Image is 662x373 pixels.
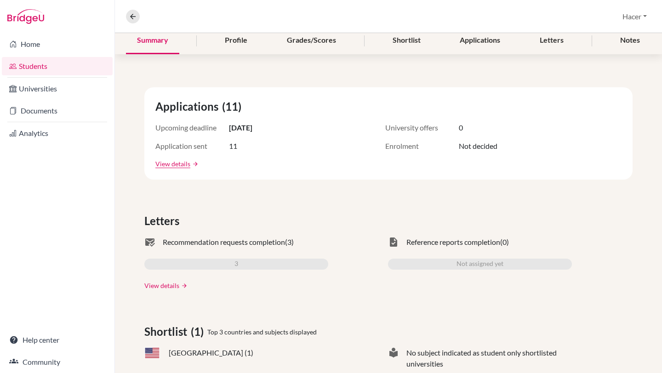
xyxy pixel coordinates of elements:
[126,27,179,54] div: Summary
[406,237,500,248] span: Reference reports completion
[2,79,113,98] a: Universities
[222,98,245,115] span: (11)
[500,237,509,248] span: (0)
[276,27,347,54] div: Grades/Scores
[155,159,190,169] a: View details
[459,141,497,152] span: Not decided
[144,347,160,359] span: US
[2,124,113,142] a: Analytics
[155,122,229,133] span: Upcoming deadline
[406,347,572,369] span: No subject indicated as student only shortlisted universities
[388,237,399,248] span: task
[449,27,511,54] div: Applications
[234,259,238,270] span: 3
[2,353,113,371] a: Community
[385,122,459,133] span: University offers
[618,8,651,25] button: Hacer
[163,237,285,248] span: Recommendation requests completion
[385,141,459,152] span: Enrolment
[382,27,432,54] div: Shortlist
[2,102,113,120] a: Documents
[191,323,207,340] span: (1)
[609,27,651,54] div: Notes
[2,331,113,349] a: Help center
[207,327,317,337] span: Top 3 countries and subjects displayed
[457,259,503,270] span: Not assigned yet
[388,347,399,369] span: local_library
[179,283,188,289] a: arrow_forward
[190,161,199,167] a: arrow_forward
[285,237,294,248] span: (3)
[7,9,44,24] img: Bridge-U
[144,237,155,248] span: mark_email_read
[229,122,252,133] span: [DATE]
[155,141,229,152] span: Application sent
[229,141,237,152] span: 11
[169,347,253,358] span: [GEOGRAPHIC_DATA] (1)
[2,35,113,53] a: Home
[214,27,258,54] div: Profile
[144,323,191,340] span: Shortlist
[459,122,463,133] span: 0
[155,98,222,115] span: Applications
[144,213,183,229] span: Letters
[529,27,575,54] div: Letters
[2,57,113,75] a: Students
[144,281,179,290] a: View details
